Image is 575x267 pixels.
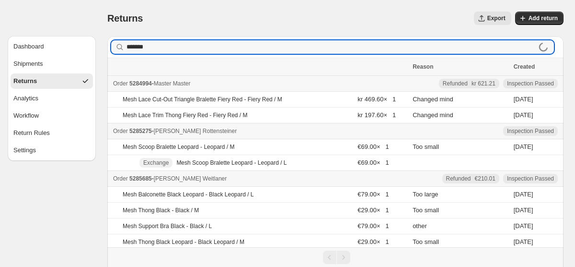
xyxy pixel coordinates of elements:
span: €79.00 × 1 [357,191,389,198]
span: €79.00 × 1 [357,222,389,230]
span: [PERSON_NAME] Rottensteiner [154,128,237,134]
span: €210.01 [475,175,495,182]
div: - [113,174,407,183]
span: [PERSON_NAME] Weitlaner [154,175,227,182]
span: Dashboard [13,42,44,51]
time: Tuesday, September 16, 2025 at 11:12:05 AM [514,143,533,150]
span: Order [113,175,128,182]
nav: Pagination [107,247,563,267]
button: Settings [11,143,93,158]
td: Changed mind [410,92,511,108]
span: Inspection Passed [507,80,554,87]
p: Mesh Thong Black Leopard - Black Leopard / M [123,238,244,246]
div: - [113,126,407,136]
div: Refunded [446,175,495,182]
p: Mesh Lace Trim Thong Fiery Red - Fiery Red / M [123,111,248,119]
span: €29.00 × 1 [357,206,389,214]
button: Dashboard [11,39,93,54]
td: Too small [410,203,511,218]
span: Shipments [13,59,43,69]
span: kr 469.60 × 1 [357,96,396,103]
time: Tuesday, September 16, 2025 at 9:14:44 PM [514,238,533,245]
time: Tuesday, September 16, 2025 at 9:14:44 PM [514,191,533,198]
p: Mesh Lace Cut-Out Triangle Bralette Fiery Red - Fiery Red / M [123,96,282,103]
span: 5284994 [129,80,152,87]
td: Changed mind [410,108,511,123]
button: Return Rules [11,125,93,141]
span: Inspection Passed [507,175,554,182]
td: other [410,218,511,234]
span: 5285685 [129,175,152,182]
span: Workflow [13,111,39,121]
div: Refunded [443,80,495,87]
span: €69.00 × 1 [357,143,389,150]
span: €69.00 × 1 [357,159,389,166]
span: Reason [413,63,433,70]
span: Settings [13,146,36,155]
button: Returns [11,73,93,89]
span: Order [113,80,128,87]
button: Export [474,12,511,25]
span: Master Master [154,80,191,87]
p: Mesh Scoop Bralette Leopard - Leopard / M [123,143,234,151]
span: Order [113,128,128,134]
time: Tuesday, September 16, 2025 at 9:14:44 PM [514,222,533,230]
span: 5285275 [129,128,152,134]
button: Shipments [11,56,93,72]
button: Add return [515,12,563,25]
span: Return Rules [13,128,50,138]
time: Wednesday, September 10, 2025 at 7:24:51 PM [514,111,533,119]
span: Export [487,14,506,22]
span: Created [514,63,535,70]
span: €29.00 × 1 [357,238,389,245]
span: Analytics [13,94,38,103]
td: Too small [410,234,511,250]
span: Returns [107,13,143,24]
time: Wednesday, September 10, 2025 at 7:24:51 PM [514,96,533,103]
button: Workflow [11,108,93,123]
p: Mesh Balconette Black Leopard - Black Leopard / L [123,191,254,198]
button: Analytics [11,91,93,106]
span: Add return [529,14,558,22]
p: Mesh Support Bra Black - Black / L [123,222,212,230]
time: Tuesday, September 16, 2025 at 9:14:44 PM [514,206,533,214]
td: Too large [410,187,511,203]
span: Exchange [143,159,169,167]
div: - [113,79,407,88]
p: Mesh Thong Black - Black / M [123,206,199,214]
td: Too small [410,139,511,155]
p: Mesh Scoop Bralette Leopard - Leopard / L [176,159,287,167]
span: kr 197.60 × 1 [357,111,396,119]
span: Returns [13,76,37,86]
span: kr 621.21 [471,80,495,87]
span: Inspection Passed [507,127,554,135]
